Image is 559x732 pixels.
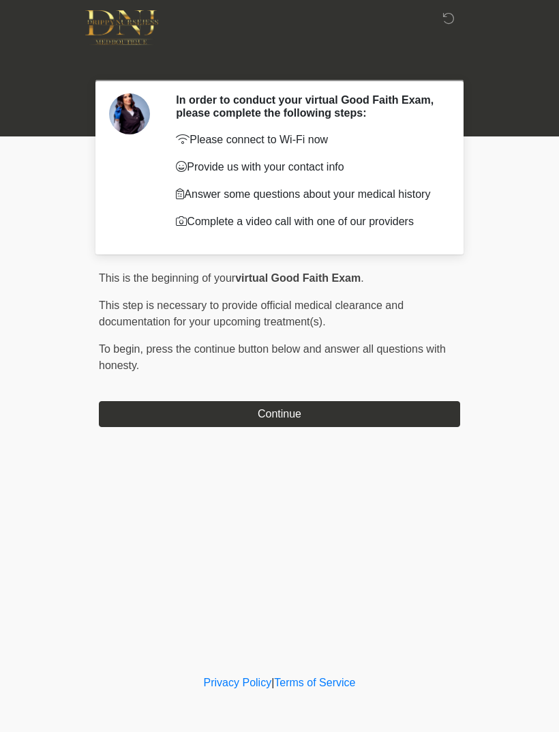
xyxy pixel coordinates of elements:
[361,272,363,284] span: .
[176,93,440,119] h2: In order to conduct your virtual Good Faith Exam, please complete the following steps:
[99,299,404,327] span: This step is necessary to provide official medical clearance and documentation for your upcoming ...
[85,10,158,45] img: DNJ Med Boutique Logo
[235,272,361,284] strong: virtual Good Faith Exam
[204,677,272,688] a: Privacy Policy
[176,159,440,175] p: Provide us with your contact info
[176,132,440,148] p: Please connect to Wi-Fi now
[109,93,150,134] img: Agent Avatar
[176,186,440,203] p: Answer some questions about your medical history
[176,214,440,230] p: Complete a video call with one of our providers
[89,49,470,74] h1: ‎ ‎
[99,343,446,371] span: press the continue button below and answer all questions with honesty.
[99,343,146,355] span: To begin,
[99,272,235,284] span: This is the beginning of your
[274,677,355,688] a: Terms of Service
[99,401,460,427] button: Continue
[271,677,274,688] a: |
